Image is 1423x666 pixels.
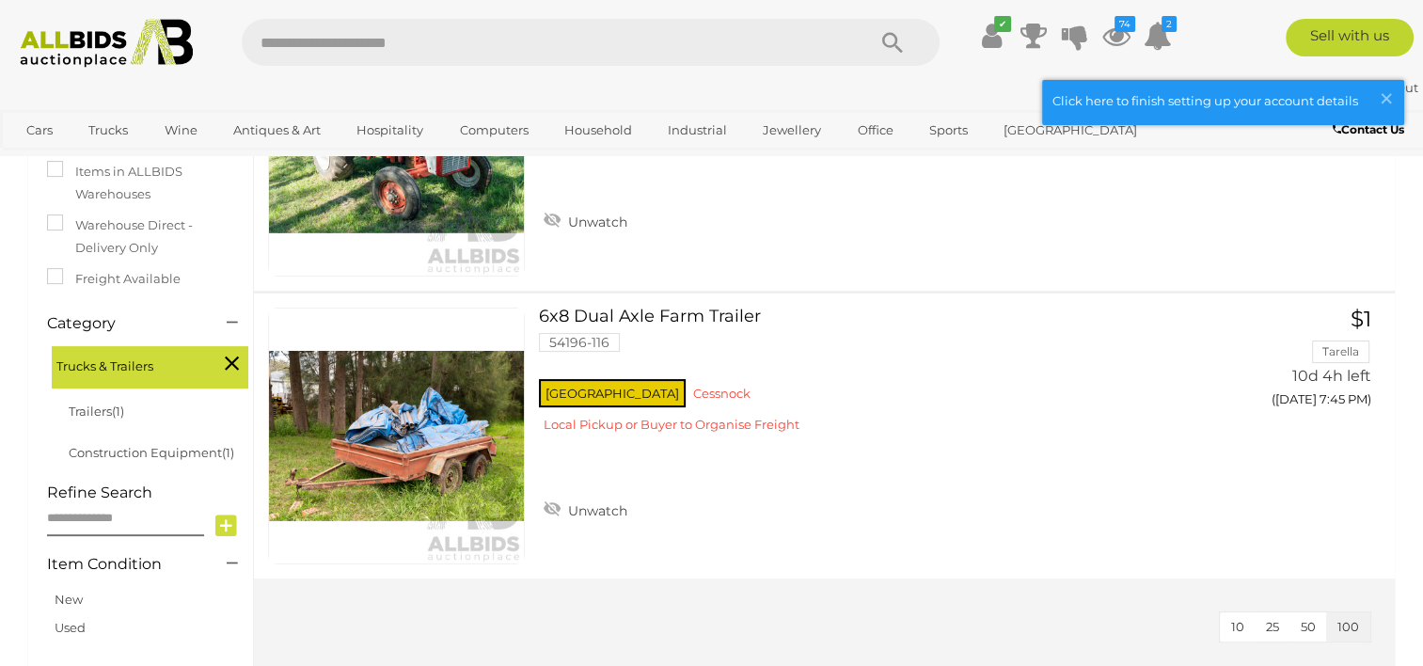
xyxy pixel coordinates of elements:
[917,115,980,146] a: Sports
[1286,19,1414,56] a: Sell with us
[1115,16,1135,32] i: 74
[553,308,1191,448] a: 6x8 Dual Axle Farm Trailer 54196-116 [GEOGRAPHIC_DATA] Cessnock Local Pickup or Buyer to Organise...
[563,502,627,519] span: Unwatch
[447,115,540,146] a: Computers
[1219,308,1376,418] a: $1 Tarella 10d 4h left ([DATE] 7:45 PM)
[991,115,1149,146] a: [GEOGRAPHIC_DATA]
[69,404,124,419] a: Trailers(1)
[1333,122,1404,136] b: Contact Us
[994,16,1011,32] i: ✔
[1102,19,1130,53] a: 74
[1144,19,1172,53] a: 2
[1301,619,1316,634] span: 50
[563,214,627,230] span: Unwatch
[1333,119,1409,140] a: Contact Us
[47,161,234,205] label: Items in ALLBIDS Warehouses
[552,115,644,146] a: Household
[1220,612,1256,642] button: 10
[152,115,210,146] a: Wine
[47,556,198,573] h4: Item Condition
[1255,612,1290,642] button: 25
[539,206,632,234] a: Unwatch
[47,484,248,501] h4: Refine Search
[55,620,86,635] a: Used
[47,268,181,290] label: Freight Available
[221,115,333,146] a: Antiques & Art
[1378,80,1395,117] span: ×
[846,115,906,146] a: Office
[222,445,234,460] span: (1)
[539,495,632,523] a: Unwatch
[56,351,198,377] span: Trucks & Trailers
[846,19,940,66] button: Search
[1351,306,1371,332] span: $1
[751,115,833,146] a: Jewellery
[55,592,83,607] a: New
[1231,619,1244,634] span: 10
[1289,612,1327,642] button: 50
[344,115,435,146] a: Hospitality
[1326,612,1370,642] button: 100
[1266,619,1279,634] span: 25
[76,115,140,146] a: Trucks
[14,115,65,146] a: Cars
[47,315,198,332] h4: Category
[1337,619,1359,634] span: 100
[656,115,739,146] a: Industrial
[10,19,202,68] img: Allbids.com.au
[47,214,234,259] label: Warehouse Direct - Delivery Only
[553,20,1191,160] a: 1971Circa, Red International Harvester 434 2.5L 4-cyl Diesel Tractor 54196-117 [GEOGRAPHIC_DATA] ...
[1162,16,1177,32] i: 2
[112,404,124,419] span: (1)
[978,19,1006,53] a: ✔
[69,445,234,460] a: Construction Equipment(1)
